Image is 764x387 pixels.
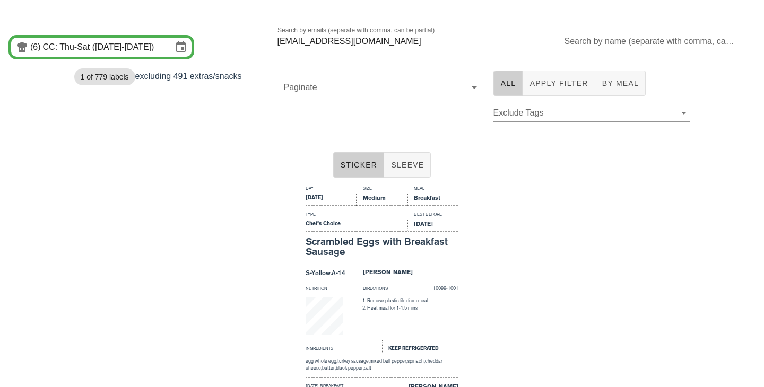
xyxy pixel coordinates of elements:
span: Sleeve [390,161,424,169]
div: Ingredients [306,340,382,353]
div: (6) [30,42,43,52]
div: Type [306,211,407,220]
span: spinach, [407,358,425,364]
button: By Meal [595,71,646,96]
div: Best Before [407,211,458,220]
button: Sticker [333,152,385,178]
span: mixed bell pepper, [370,358,407,364]
li: Remove plastic film from meal. [367,297,458,305]
li: Heat meal for 1-1.5 mins [367,305,458,312]
div: Keep Refrigerated [382,340,458,353]
div: Exclude Tags [493,104,690,121]
div: Medium [357,194,407,206]
div: Meal [407,185,458,194]
div: [DATE] [407,220,458,232]
div: Day [306,185,357,194]
div: Breakfast [407,194,458,206]
span: Sticker [340,161,378,169]
button: Apply Filter [523,71,595,96]
button: All [493,71,523,96]
div: Directions [357,280,407,293]
label: Search by emails (separate with comma, can be partial) [277,27,435,34]
button: Sleeve [384,152,431,178]
div: excluding 491 extras/snacks [68,64,277,139]
div: S-Yellow.A-14 [306,268,357,280]
span: butter, [322,365,336,371]
span: black pepper, [336,365,364,371]
span: All [500,79,516,87]
span: By Meal [602,79,639,87]
span: turkey sausage, [337,358,370,364]
div: Paginate [284,79,481,96]
div: [DATE] [306,194,357,206]
span: Apply Filter [529,79,588,87]
div: Scrambled Eggs with Breakfast Sausage [306,236,458,258]
div: [PERSON_NAME] [357,268,458,280]
div: Nutrition [306,280,357,293]
span: 10099-1001 [433,286,458,291]
span: egg whole egg, [306,358,337,364]
span: 1 of 779 labels [81,68,129,85]
span: salt [364,365,371,371]
div: Size [357,185,407,194]
div: Chef's Choice [306,220,407,232]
